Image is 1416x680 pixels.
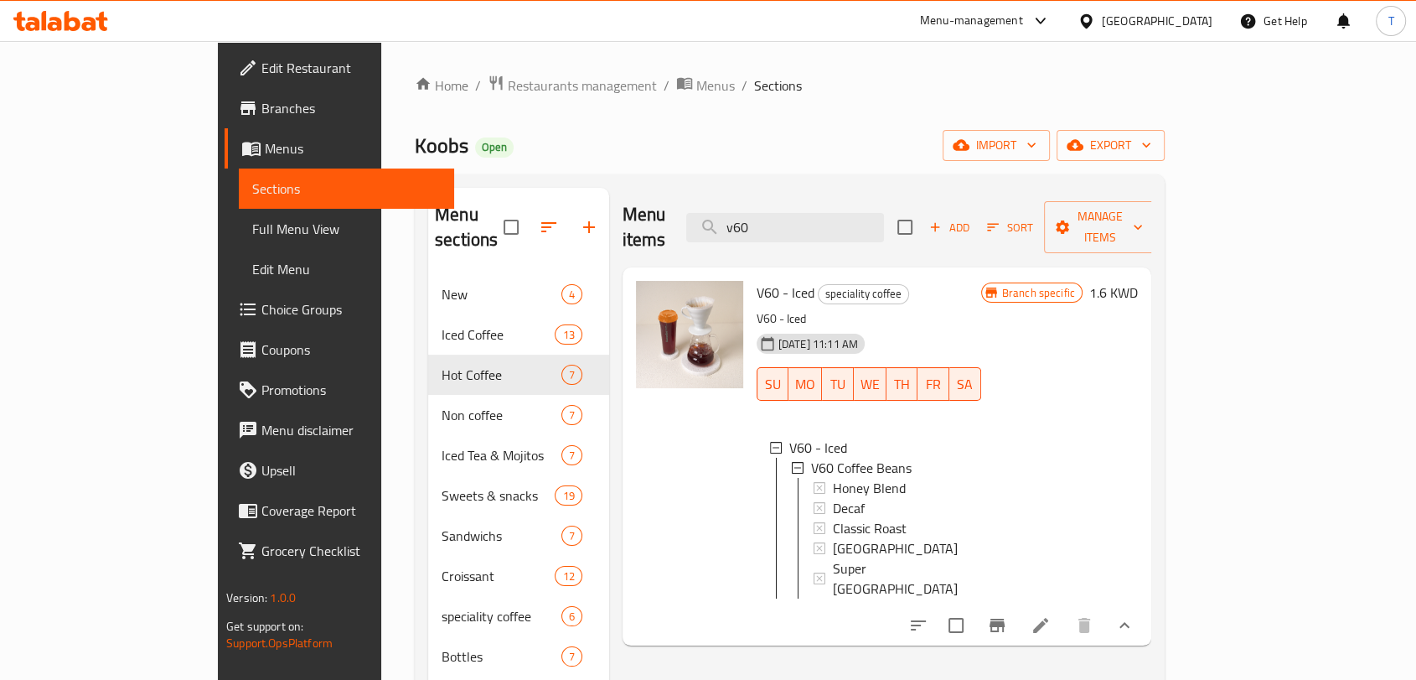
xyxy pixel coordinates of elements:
[1102,12,1212,30] div: [GEOGRAPHIC_DATA]
[225,289,454,330] a: Choice Groups
[623,202,666,252] h2: Menu items
[442,284,561,304] span: New
[833,478,906,498] span: Honey Blend
[772,336,865,352] span: [DATE] 11:11 AM
[757,367,789,401] button: SU
[920,11,1023,31] div: Menu-management
[754,75,802,96] span: Sections
[893,372,912,397] span: TH
[442,365,561,385] span: Hot Coffee
[676,75,735,96] a: Menus
[795,372,815,397] span: MO
[442,606,561,626] span: speciality coffee
[252,219,441,239] span: Full Menu View
[261,299,441,319] span: Choice Groups
[252,179,441,199] span: Sections
[898,605,938,646] button: sort-choices
[261,541,441,561] span: Grocery Checklist
[270,587,296,609] span: 1.0.0
[428,355,609,395] div: Hot Coffee7
[1114,615,1134,636] svg: Show Choices
[1057,130,1165,161] button: export
[956,372,974,397] span: SA
[987,218,1033,237] span: Sort
[261,340,441,360] span: Coupons
[829,372,847,397] span: TU
[1070,135,1151,156] span: export
[561,365,582,385] div: items
[854,367,886,401] button: WE
[764,372,783,397] span: SU
[917,367,949,401] button: FR
[225,410,454,450] a: Menu disclaimer
[556,327,581,343] span: 13
[225,88,454,128] a: Branches
[1044,201,1156,253] button: Manage items
[1089,281,1138,304] h6: 1.6 KWD
[442,324,555,345] div: Iced Coffee
[757,280,814,305] span: V60 - Iced
[922,215,976,241] button: Add
[415,75,1165,96] nav: breadcrumb
[225,531,454,571] a: Grocery Checklist
[442,405,561,425] span: Non coffee
[428,395,609,435] div: Non coffee7
[976,215,1044,241] span: Sort items
[562,367,581,383] span: 7
[226,615,303,637] span: Get support on:
[261,58,441,78] span: Edit Restaurant
[887,210,922,245] span: Select section
[508,75,657,96] span: Restaurants management
[742,75,747,96] li: /
[983,215,1037,241] button: Sort
[428,556,609,596] div: Croissant12
[261,420,441,440] span: Menu disclaimer
[886,367,918,401] button: TH
[442,526,561,546] span: Sandwichs
[561,445,582,465] div: items
[956,135,1036,156] span: import
[435,202,504,252] h2: Menu sections
[475,140,514,154] span: Open
[494,210,529,245] span: Select all sections
[562,649,581,665] span: 7
[239,169,454,209] a: Sections
[561,284,582,304] div: items
[1388,12,1393,30] span: T
[561,526,582,546] div: items
[860,372,880,397] span: WE
[225,491,454,531] a: Coverage Report
[261,501,441,521] span: Coverage Report
[977,605,1017,646] button: Branch-specific-item
[555,324,581,345] div: items
[428,274,609,314] div: New4
[265,138,441,158] span: Menus
[261,380,441,400] span: Promotions
[943,130,1050,161] button: import
[529,207,569,247] span: Sort sections
[819,284,908,304] span: speciality coffee
[428,636,609,677] div: Bottles7
[488,75,657,96] a: Restaurants management
[252,259,441,279] span: Edit Menu
[788,367,822,401] button: MO
[442,566,555,586] div: Croissant
[833,498,865,518] span: Decaf
[664,75,669,96] li: /
[226,587,267,609] span: Version:
[818,284,909,304] div: speciality coffee
[561,606,582,626] div: items
[442,646,561,667] span: Bottles
[556,488,581,504] span: 19
[696,75,735,96] span: Menus
[636,281,743,388] img: V60 - Iced
[833,558,968,599] span: Super [GEOGRAPHIC_DATA]
[428,596,609,636] div: speciality coffee6
[225,370,454,410] a: Promotions
[261,98,441,118] span: Branches
[562,407,581,423] span: 7
[757,309,981,330] p: V60 - Iced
